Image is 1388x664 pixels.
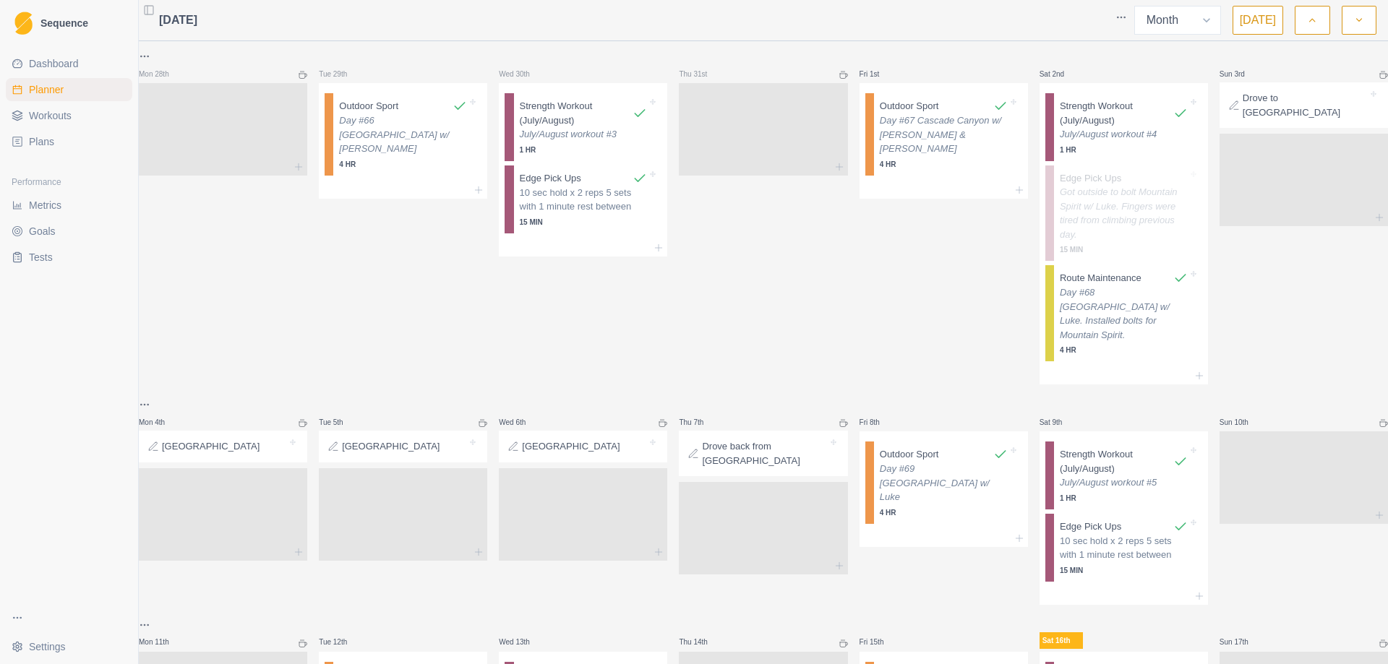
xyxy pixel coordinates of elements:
[1060,565,1188,576] p: 15 MIN
[1060,447,1173,475] p: Strength Workout (July/August)
[1060,493,1188,504] p: 1 HR
[325,93,481,176] div: Outdoor SportDay #66 [GEOGRAPHIC_DATA] w/ [PERSON_NAME]4 HR
[1060,99,1173,127] p: Strength Workout (July/August)
[880,99,939,113] p: Outdoor Sport
[499,637,542,647] p: Wed 13th
[6,52,132,75] a: Dashboard
[29,82,64,97] span: Planner
[6,6,132,40] a: LogoSequence
[1060,127,1188,142] p: July/August workout #4
[520,171,581,186] p: Edge Pick Ups
[499,417,542,428] p: Wed 6th
[29,198,61,212] span: Metrics
[679,431,847,476] div: Drove back from [GEOGRAPHIC_DATA]
[40,18,88,28] span: Sequence
[1060,534,1188,562] p: 10 sec hold x 2 reps 5 sets with 1 minute rest between
[520,186,648,214] p: 10 sec hold x 2 reps 5 sets with 1 minute rest between
[162,439,260,454] p: [GEOGRAPHIC_DATA]
[520,99,633,127] p: Strength Workout (July/August)
[880,159,1008,170] p: 4 HR
[319,417,362,428] p: Tue 5th
[339,99,398,113] p: Outdoor Sport
[6,635,132,658] button: Settings
[860,637,903,647] p: Fri 15th
[6,171,132,194] div: Performance
[6,194,132,217] a: Metrics
[880,507,1008,518] p: 4 HR
[319,69,362,79] p: Tue 29th
[1060,475,1188,490] p: July/August workout #5
[319,431,487,462] div: [GEOGRAPHIC_DATA]
[520,217,648,228] p: 15 MIN
[505,93,661,161] div: Strength Workout (July/August)July/August workout #31 HR
[1060,345,1188,355] p: 4 HR
[1060,171,1121,186] p: Edge Pick Ups
[499,69,542,79] p: Wed 30th
[865,441,1022,524] div: Outdoor SportDay #69 [GEOGRAPHIC_DATA] w/ Luke4 HR
[1243,91,1368,119] p: Drove to [GEOGRAPHIC_DATA]
[1040,632,1083,649] p: Sat 16th
[505,165,661,233] div: Edge Pick Ups10 sec hold x 2 reps 5 sets with 1 minute rest between15 MIN
[522,439,620,454] p: [GEOGRAPHIC_DATA]
[499,431,667,462] div: [GEOGRAPHIC_DATA]
[339,159,467,170] p: 4 HR
[1233,6,1283,35] button: [DATE]
[6,104,132,127] a: Workouts
[1045,265,1202,361] div: Route MaintenanceDay #68 [GEOGRAPHIC_DATA] w/ Luke. Installed bolts for Mountain Spirit.4 HR
[880,113,1008,156] p: Day #67 Cascade Canyon w/ [PERSON_NAME] & [PERSON_NAME]
[702,439,827,467] p: Drove back from [GEOGRAPHIC_DATA]
[679,417,722,428] p: Thu 7th
[1040,417,1083,428] p: Sat 9th
[860,69,903,79] p: Fri 1st
[29,224,56,238] span: Goals
[1220,637,1263,647] p: Sun 17th
[1045,93,1202,161] div: Strength Workout (July/August)July/August workout #41 HR
[342,439,440,454] p: [GEOGRAPHIC_DATA]
[139,637,182,647] p: Mon 11th
[1060,285,1188,342] p: Day #68 [GEOGRAPHIC_DATA] w/ Luke. Installed bolts for Mountain Spirit.
[520,127,648,142] p: July/August workout #3
[29,108,72,123] span: Workouts
[1220,417,1263,428] p: Sun 10th
[6,246,132,269] a: Tests
[1060,185,1188,241] p: Got outside to bolt Mountain Spirit w/ Luke. Fingers were tired from climbing previous day.
[880,447,939,462] p: Outdoor Sport
[1220,69,1263,79] p: Sun 3rd
[159,12,197,29] span: [DATE]
[1060,244,1188,255] p: 15 MIN
[679,637,722,647] p: Thu 14th
[6,220,132,243] a: Goals
[679,69,722,79] p: Thu 31st
[139,431,307,462] div: [GEOGRAPHIC_DATA]
[1040,69,1083,79] p: Sat 2nd
[29,250,53,264] span: Tests
[1045,441,1202,509] div: Strength Workout (July/August)July/August workout #51 HR
[339,113,467,156] p: Day #66 [GEOGRAPHIC_DATA] w/ [PERSON_NAME]
[139,417,182,428] p: Mon 4th
[1060,271,1141,285] p: Route Maintenance
[1060,145,1188,155] p: 1 HR
[319,637,362,647] p: Tue 12th
[29,56,79,71] span: Dashboard
[14,12,33,35] img: Logo
[6,78,132,101] a: Planner
[29,134,54,149] span: Plans
[6,130,132,153] a: Plans
[1045,165,1202,262] div: Edge Pick UpsGot outside to bolt Mountain Spirit w/ Luke. Fingers were tired from climbing previo...
[860,417,903,428] p: Fri 8th
[1220,82,1388,128] div: Drove to [GEOGRAPHIC_DATA]
[139,69,182,79] p: Mon 28th
[865,93,1022,176] div: Outdoor SportDay #67 Cascade Canyon w/ [PERSON_NAME] & [PERSON_NAME]4 HR
[1045,514,1202,582] div: Edge Pick Ups10 sec hold x 2 reps 5 sets with 1 minute rest between15 MIN
[1060,519,1121,534] p: Edge Pick Ups
[520,145,648,155] p: 1 HR
[880,462,1008,504] p: Day #69 [GEOGRAPHIC_DATA] w/ Luke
